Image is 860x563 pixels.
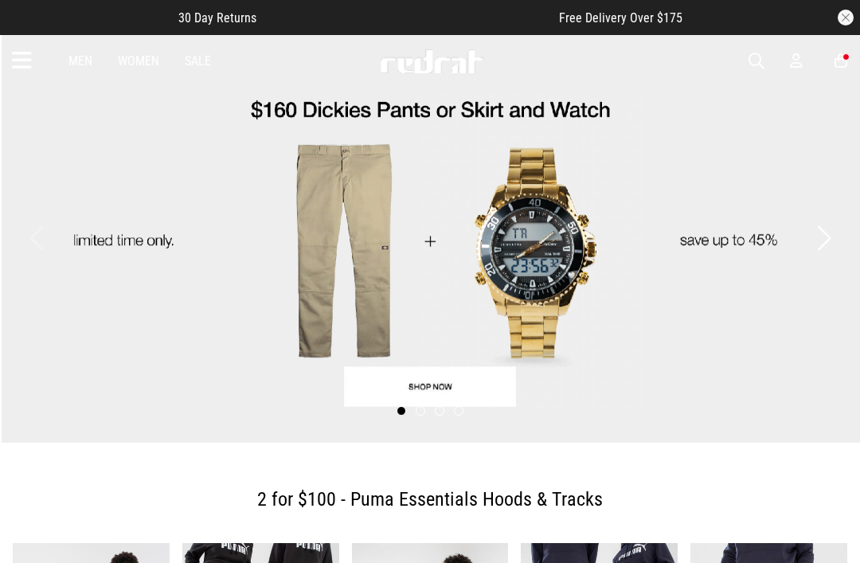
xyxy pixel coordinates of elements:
[118,53,159,68] a: Women
[559,10,682,25] span: Free Delivery Over $175
[178,10,256,25] span: 30 Day Returns
[68,53,92,68] a: Men
[25,483,835,515] h2: 2 for $100 - Puma Essentials Hoods & Tracks
[288,10,527,25] iframe: Customer reviews powered by Trustpilot
[185,53,211,68] a: Sale
[25,221,47,256] button: Previous slide
[379,49,484,73] img: Redrat logo
[813,221,835,256] button: Next slide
